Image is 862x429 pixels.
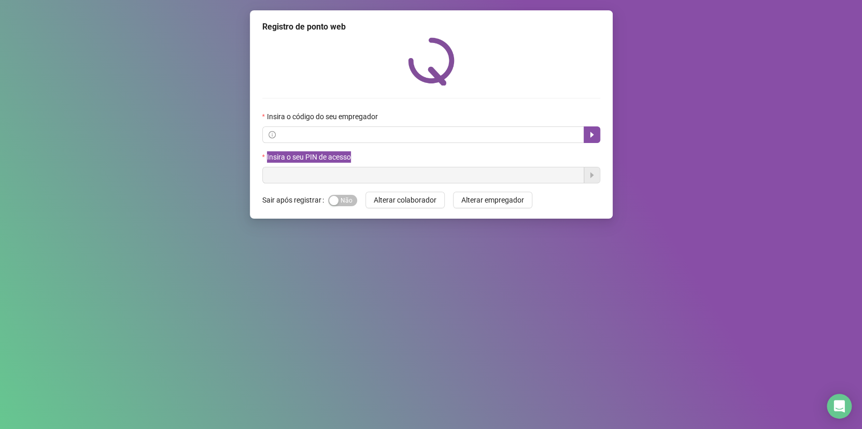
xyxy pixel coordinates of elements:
[269,131,276,138] span: info-circle
[461,194,524,206] span: Alterar empregador
[262,192,328,208] label: Sair após registrar
[262,111,385,122] label: Insira o código do seu empregador
[453,192,532,208] button: Alterar empregador
[827,394,852,419] div: Open Intercom Messenger
[262,21,600,33] div: Registro de ponto web
[588,131,596,139] span: caret-right
[408,37,455,85] img: QRPoint
[262,151,358,163] label: Insira o seu PIN de acesso
[374,194,436,206] span: Alterar colaborador
[365,192,445,208] button: Alterar colaborador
